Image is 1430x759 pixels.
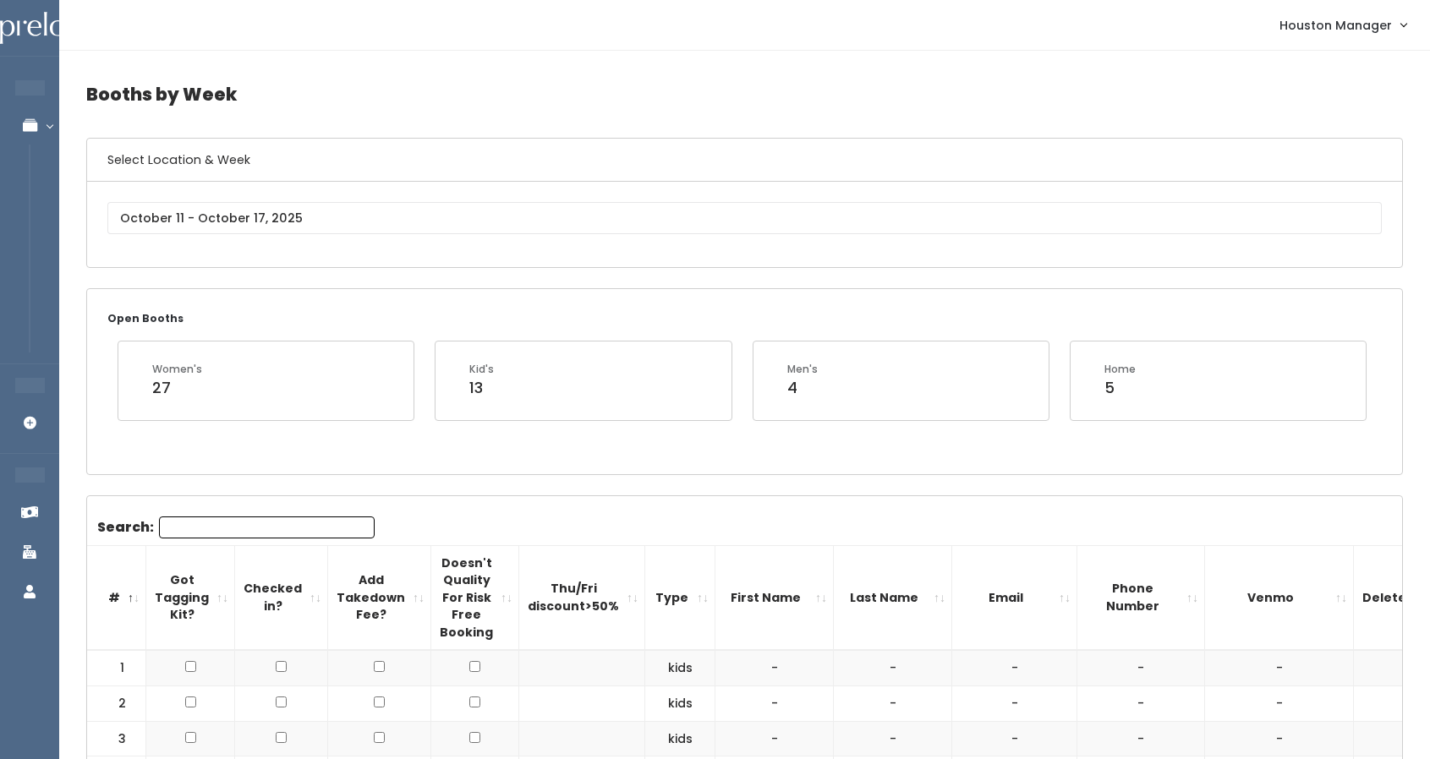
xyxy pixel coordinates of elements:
[107,202,1382,234] input: October 11 - October 17, 2025
[1205,650,1354,685] td: -
[86,71,1403,117] h4: Booths by Week
[1279,16,1392,35] span: Houston Manager
[1077,721,1205,756] td: -
[1077,686,1205,722] td: -
[87,139,1402,182] h6: Select Location & Week
[1077,545,1205,650] th: Phone Number: activate to sort column ascending
[87,545,146,650] th: #: activate to sort column descending
[952,545,1077,650] th: Email: activate to sort column ascending
[645,650,715,685] td: kids
[715,650,834,685] td: -
[431,545,519,650] th: Doesn't Quality For Risk Free Booking : activate to sort column ascending
[834,686,952,722] td: -
[787,377,818,399] div: 4
[834,545,952,650] th: Last Name: activate to sort column ascending
[87,721,146,756] td: 3
[952,650,1077,685] td: -
[1205,545,1354,650] th: Venmo: activate to sort column ascending
[469,362,494,377] div: Kid's
[952,721,1077,756] td: -
[469,377,494,399] div: 13
[87,650,146,685] td: 1
[1205,686,1354,722] td: -
[645,545,715,650] th: Type: activate to sort column ascending
[645,721,715,756] td: kids
[328,545,431,650] th: Add Takedown Fee?: activate to sort column ascending
[1205,721,1354,756] td: -
[97,516,375,538] label: Search:
[1354,545,1427,650] th: Delete: activate to sort column ascending
[1077,650,1205,685] td: -
[1263,7,1423,43] a: Houston Manager
[152,362,202,377] div: Women's
[787,362,818,377] div: Men's
[519,545,645,650] th: Thu/Fri discount&gt;50%: activate to sort column ascending
[1104,377,1136,399] div: 5
[834,721,952,756] td: -
[235,545,328,650] th: Checked in?: activate to sort column ascending
[146,545,235,650] th: Got Tagging Kit?: activate to sort column ascending
[107,311,184,325] small: Open Booths
[645,686,715,722] td: kids
[152,377,202,399] div: 27
[715,686,834,722] td: -
[87,686,146,722] td: 2
[952,686,1077,722] td: -
[715,721,834,756] td: -
[834,650,952,685] td: -
[159,516,375,538] input: Search:
[715,545,834,650] th: First Name: activate to sort column ascending
[1104,362,1136,377] div: Home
